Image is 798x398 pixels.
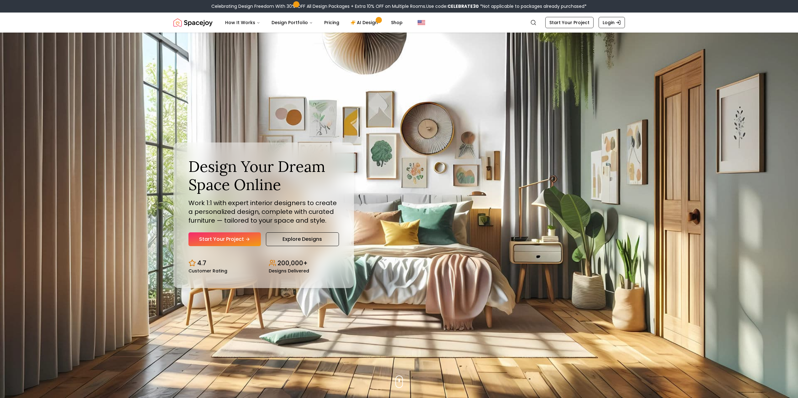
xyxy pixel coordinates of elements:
[277,259,308,267] p: 200,000+
[418,19,425,26] img: United States
[220,16,265,29] button: How It Works
[545,17,594,28] a: Start Your Project
[197,259,206,267] p: 4.7
[188,269,227,273] small: Customer Rating
[173,16,213,29] img: Spacejoy Logo
[386,16,408,29] a: Shop
[426,3,479,9] span: Use code:
[188,232,261,246] a: Start Your Project
[220,16,408,29] nav: Main
[173,13,625,33] nav: Global
[266,232,339,246] a: Explore Designs
[269,269,309,273] small: Designs Delivered
[447,3,479,9] b: CELEBRATE30
[346,16,385,29] a: AI Design
[188,158,339,194] h1: Design Your Dream Space Online
[188,199,339,225] p: Work 1:1 with expert interior designers to create a personalized design, complete with curated fu...
[188,254,339,273] div: Design stats
[173,16,213,29] a: Spacejoy
[211,3,587,9] div: Celebrating Design Freedom With 30% OFF All Design Packages + Extra 10% OFF on Multiple Rooms.
[479,3,587,9] span: *Not applicable to packages already purchased*
[319,16,344,29] a: Pricing
[267,16,318,29] button: Design Portfolio
[599,17,625,28] a: Login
